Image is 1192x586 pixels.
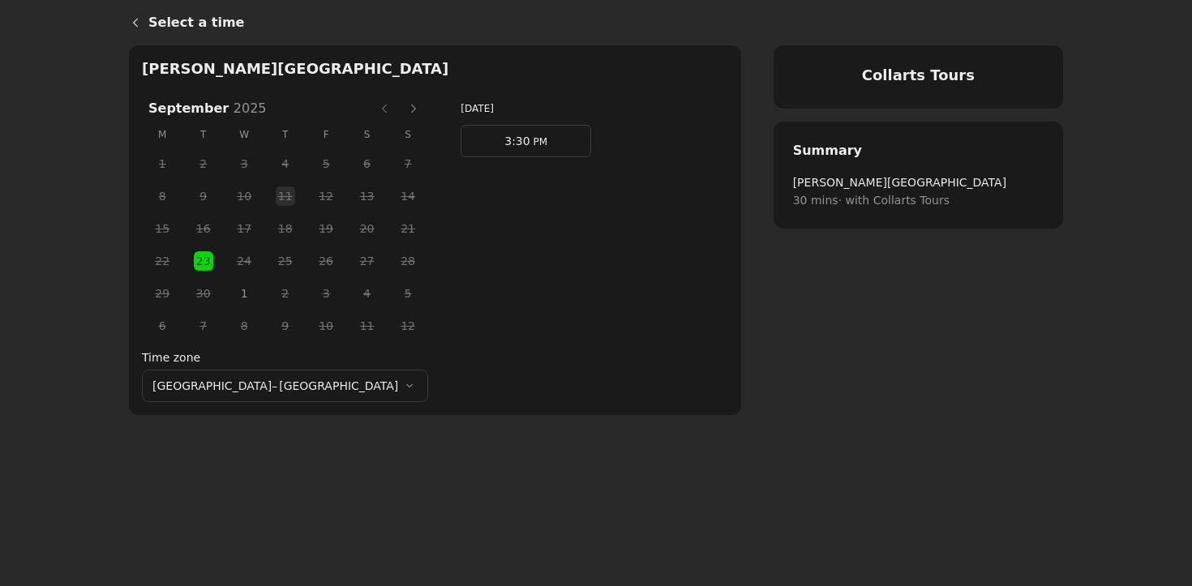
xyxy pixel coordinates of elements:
button: Friday, 19 September 2025 [316,219,336,238]
button: Thursday, 18 September 2025 [276,219,295,238]
span: S [346,122,387,148]
button: Friday, 5 September 2025 [316,154,336,173]
span: 7 [191,314,216,338]
span: 12 [396,314,420,338]
span: F [306,122,346,148]
span: 10 [314,314,338,338]
button: Sunday, 28 September 2025 [398,251,418,271]
button: Saturday, 11 October 2025 [358,316,377,336]
span: 6 [355,152,379,176]
button: Saturday, 6 September 2025 [358,154,377,173]
button: Friday, 26 September 2025 [316,251,336,271]
button: Previous month [371,96,397,122]
button: Sunday, 12 October 2025 [398,316,418,336]
h4: Collarts Tours [793,65,1044,86]
span: 22 [150,249,174,273]
button: Tuesday, 7 October 2025 [194,316,213,336]
span: 4 [355,281,379,306]
h2: Summary [793,141,1044,160]
span: 1 [150,152,174,176]
span: 7 [396,152,420,176]
span: PM [530,136,547,148]
button: Wednesday, 10 September 2025 [234,186,254,206]
span: T [264,122,305,148]
span: 8 [150,184,174,208]
button: Thursday, 25 September 2025 [276,251,295,271]
button: Saturday, 20 September 2025 [358,219,377,238]
span: 29 [150,281,174,306]
button: Wednesday, 1 October 2025 [234,284,254,303]
span: T [182,122,223,148]
button: Tuesday, 16 September 2025 [194,219,213,238]
span: 2 [191,152,216,176]
span: 9 [191,184,216,208]
button: Saturday, 4 October 2025 [358,284,377,303]
h3: September [142,99,370,118]
span: 11 [355,314,379,338]
span: 30 mins · with Collarts Tours [793,191,1044,209]
span: 13 [355,184,379,208]
span: 19 [314,216,338,241]
button: Wednesday, 17 September 2025 [234,219,254,238]
span: M [142,122,182,148]
button: Thursday, 9 October 2025 [276,316,295,336]
span: 17 [232,216,256,241]
span: 6 [150,314,174,338]
button: Monday, 15 September 2025 [152,219,172,238]
button: Monday, 22 September 2025 [152,251,172,271]
button: Sunday, 21 September 2025 [398,219,418,238]
button: Sunday, 14 September 2025 [398,186,418,206]
button: Thursday, 11 September 2025 [276,186,295,206]
button: Next month [401,96,427,122]
button: [GEOGRAPHIC_DATA]–[GEOGRAPHIC_DATA] [142,370,428,402]
span: 15 [150,216,174,241]
a: Back [116,3,148,42]
button: Thursday, 4 September 2025 [276,154,295,173]
button: Tuesday, 30 September 2025 [194,284,213,303]
a: 3:30 PM [461,125,591,157]
span: 21 [396,216,420,241]
button: Friday, 10 October 2025 [316,316,336,336]
button: Friday, 3 October 2025 [316,284,336,303]
span: 10 [232,184,256,208]
button: Monday, 8 September 2025 [152,186,172,206]
span: 2 [273,281,298,306]
span: 2025 [234,101,267,116]
button: Thursday, 2 October 2025 [276,284,295,303]
button: Wednesday, 8 October 2025 [234,316,254,336]
span: 5 [396,281,420,306]
button: Wednesday, 3 September 2025 [234,154,254,173]
button: Sunday, 5 October 2025 [398,284,418,303]
span: 9 [273,314,298,338]
span: 23 [191,249,216,273]
button: Wednesday, 24 September 2025 [234,251,254,271]
span: 3:30 [504,135,530,148]
span: 12 [314,184,338,208]
span: W [224,122,264,148]
span: 1 [232,281,256,306]
h3: [DATE] [461,101,724,117]
span: 30 [191,281,216,306]
span: 20 [355,216,379,241]
span: 11 [273,184,298,208]
button: Saturday, 13 September 2025 [358,186,377,206]
button: Tuesday, 23 September 2025 selected [194,251,213,271]
span: 18 [273,216,298,241]
span: 3 [314,281,338,306]
span: 26 [314,249,338,273]
label: Time zone [142,349,428,366]
span: S [388,122,429,148]
span: 27 [355,249,379,273]
span: 24 [232,249,256,273]
button: Monday, 6 October 2025 [152,316,172,336]
span: 25 [273,249,298,273]
button: Saturday, 27 September 2025 [358,251,377,271]
span: 4 [273,152,298,176]
span: 16 [191,216,216,241]
h1: Select a time [148,13,1063,32]
span: [PERSON_NAME][GEOGRAPHIC_DATA] [793,173,1044,191]
button: Tuesday, 2 September 2025 [194,154,213,173]
span: 3 [232,152,256,176]
button: Monday, 29 September 2025 [152,284,172,303]
h2: [PERSON_NAME][GEOGRAPHIC_DATA] [142,58,728,79]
